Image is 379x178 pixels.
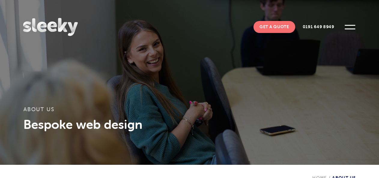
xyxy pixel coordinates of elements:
[23,18,78,36] img: Sleeky Web Design Newcastle
[253,21,295,33] a: Get A Quote
[23,117,356,132] h3: Bespoke web design
[297,21,340,33] a: 0191 649 8949
[23,106,356,117] h1: About Us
